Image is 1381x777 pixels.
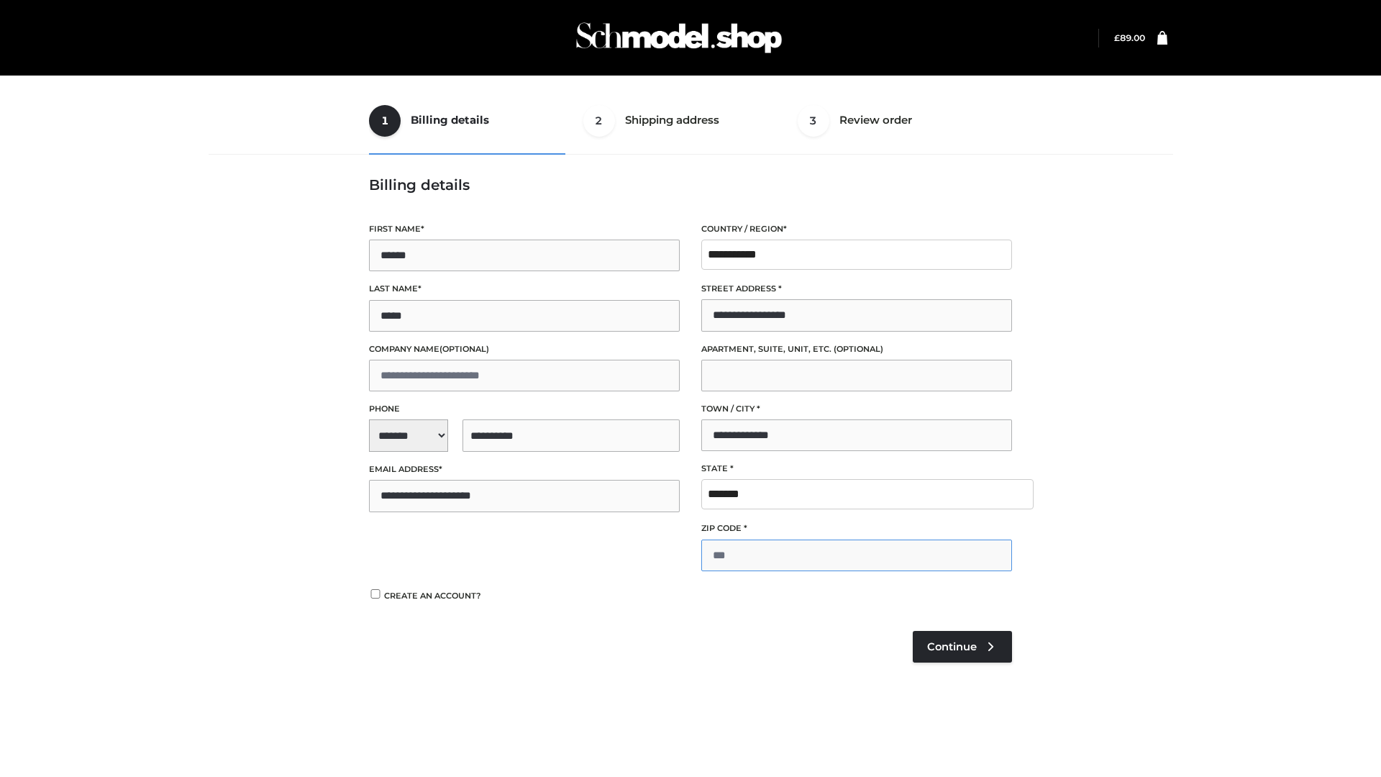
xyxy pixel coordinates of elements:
span: Create an account? [384,591,481,601]
input: Create an account? [369,589,382,599]
label: Email address [369,463,680,476]
span: (optional) [439,344,489,354]
span: £ [1114,32,1120,43]
label: Apartment, suite, unit, etc. [701,342,1012,356]
label: Last name [369,282,680,296]
a: Continue [913,631,1012,663]
h3: Billing details [369,176,1012,194]
span: (optional) [834,344,883,354]
label: Country / Region [701,222,1012,236]
label: Street address [701,282,1012,296]
a: £89.00 [1114,32,1145,43]
label: Phone [369,402,680,416]
span: Continue [927,640,977,653]
label: Company name [369,342,680,356]
label: State [701,462,1012,476]
label: ZIP Code [701,522,1012,535]
img: Schmodel Admin 964 [571,9,787,66]
label: Town / City [701,402,1012,416]
label: First name [369,222,680,236]
bdi: 89.00 [1114,32,1145,43]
